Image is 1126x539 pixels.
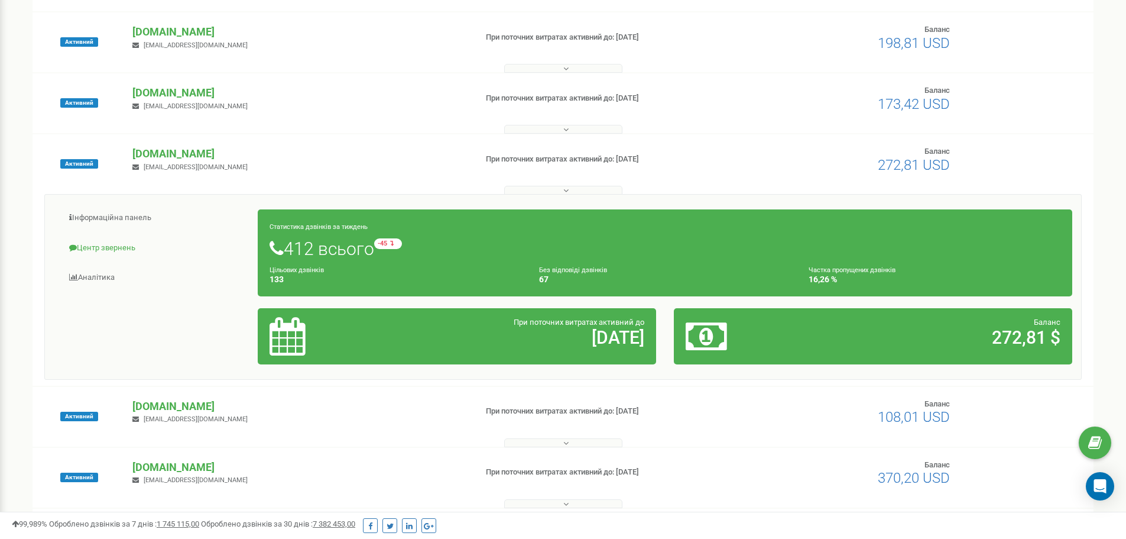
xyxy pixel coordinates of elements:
span: [EMAIL_ADDRESS][DOMAIN_NAME] [144,41,248,49]
p: При поточних витратах активний до: [DATE] [486,32,732,43]
p: [DOMAIN_NAME] [132,460,466,475]
small: -45 [374,238,402,249]
small: Частка пропущених дзвінків [809,266,895,274]
span: Активний [60,412,98,421]
span: Баланс [924,460,950,469]
h4: 133 [270,275,521,284]
span: 108,01 USD [878,409,950,425]
small: Цільових дзвінків [270,266,324,274]
span: [EMAIL_ADDRESS][DOMAIN_NAME] [144,163,248,171]
span: Оброблено дзвінків за 30 днів : [201,519,355,528]
span: Оброблено дзвінків за 7 днів : [49,519,199,528]
span: [EMAIL_ADDRESS][DOMAIN_NAME] [144,476,248,484]
a: Аналiтика [54,263,258,292]
p: При поточних витратах активний до: [DATE] [486,406,732,417]
span: При поточних витратах активний до [514,318,644,327]
u: 7 382 453,00 [313,519,355,528]
h2: 272,81 $ [816,328,1060,347]
p: При поточних витратах активний до: [DATE] [486,93,732,104]
h4: 16,26 % [809,275,1060,284]
p: [DOMAIN_NAME] [132,146,466,162]
span: Активний [60,473,98,482]
span: 198,81 USD [878,35,950,51]
span: Баланс [924,399,950,408]
span: Баланс [924,25,950,34]
span: Баланс [924,147,950,156]
div: Open Intercom Messenger [1086,472,1114,501]
a: Центр звернень [54,234,258,263]
span: [EMAIL_ADDRESS][DOMAIN_NAME] [144,102,248,110]
p: [DOMAIN_NAME] [132,85,466,101]
p: При поточних витратах активний до: [DATE] [486,467,732,478]
span: 173,42 USD [878,96,950,112]
small: Статистика дзвінків за тиждень [270,223,368,231]
p: [DOMAIN_NAME] [132,24,466,40]
span: Активний [60,37,98,47]
p: При поточних витратах активний до: [DATE] [486,154,732,165]
span: Баланс [1034,318,1060,327]
span: Активний [60,98,98,108]
span: [EMAIL_ADDRESS][DOMAIN_NAME] [144,415,248,423]
p: [DOMAIN_NAME] [132,399,466,414]
span: Активний [60,159,98,169]
h4: 67 [539,275,791,284]
h1: 412 всього [270,238,1060,259]
span: 99,989% [12,519,47,528]
span: Баланс [924,86,950,95]
u: 1 745 115,00 [157,519,199,528]
span: 272,81 USD [878,157,950,173]
span: 370,20 USD [878,470,950,486]
h2: [DATE] [400,328,644,347]
small: Без відповіді дзвінків [539,266,607,274]
a: Інформаційна панель [54,204,258,233]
